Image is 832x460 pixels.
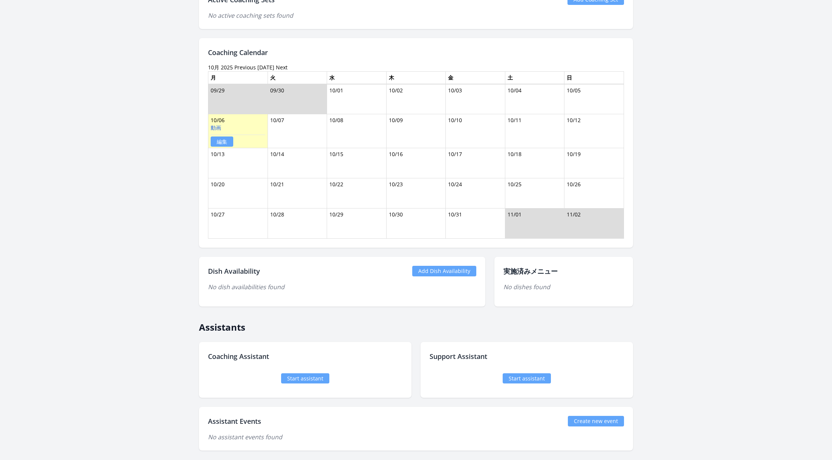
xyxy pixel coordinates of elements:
td: 10/17 [446,148,505,178]
td: 10/09 [386,114,446,148]
div: No assistant events found [208,432,624,442]
a: 編集 [211,136,233,147]
td: 10/22 [327,178,387,209]
td: 10/16 [386,148,446,178]
td: 10/30 [386,209,446,239]
th: 月 [208,71,268,84]
td: 10/24 [446,178,505,209]
a: Next [276,64,288,71]
div: No dish availabilities found [208,282,476,291]
a: Start assistant [281,373,329,383]
p: No dishes found [503,282,624,291]
td: 10/05 [564,84,624,114]
th: 金 [446,71,505,84]
td: 11/01 [505,209,564,239]
h2: Coaching Calendar [208,47,624,58]
td: 10/23 [386,178,446,209]
td: 10/27 [208,209,268,239]
td: 10/03 [446,84,505,114]
td: 10/28 [268,209,327,239]
td: 11/02 [564,209,624,239]
td: 10/21 [268,178,327,209]
h2: Assistants [199,316,633,333]
td: 10/14 [268,148,327,178]
td: 10/29 [327,209,387,239]
th: 土 [505,71,564,84]
time: 10月 2025 [208,64,233,71]
a: Start assistant [503,373,551,383]
h2: Assistant Events [208,416,261,426]
td: 10/13 [208,148,268,178]
h2: 実施済みメニュー [503,266,624,276]
td: 10/18 [505,148,564,178]
a: [DATE] [257,64,274,71]
th: 水 [327,71,387,84]
td: 10/06 [208,114,268,148]
a: 動画 [211,124,221,131]
a: Previous [234,64,256,71]
td: 10/15 [327,148,387,178]
td: 10/01 [327,84,387,114]
th: 火 [268,71,327,84]
td: 10/25 [505,178,564,209]
td: 10/10 [446,114,505,148]
h2: Dish Availability [208,266,260,276]
td: 10/19 [564,148,624,178]
h2: Coaching Assistant [208,351,269,362]
th: 木 [386,71,446,84]
td: 10/11 [505,114,564,148]
td: 10/31 [446,209,505,239]
td: 10/04 [505,84,564,114]
th: 日 [564,71,624,84]
a: Add Dish Availability [412,266,476,276]
td: 10/02 [386,84,446,114]
h2: Support Assistant [430,351,487,362]
a: Create new event [568,416,624,426]
td: 10/26 [564,178,624,209]
td: 09/30 [268,84,327,114]
td: 10/12 [564,114,624,148]
p: No active coaching sets found [208,11,624,20]
td: 10/08 [327,114,387,148]
td: 09/29 [208,84,268,114]
td: 10/07 [268,114,327,148]
td: 10/20 [208,178,268,209]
